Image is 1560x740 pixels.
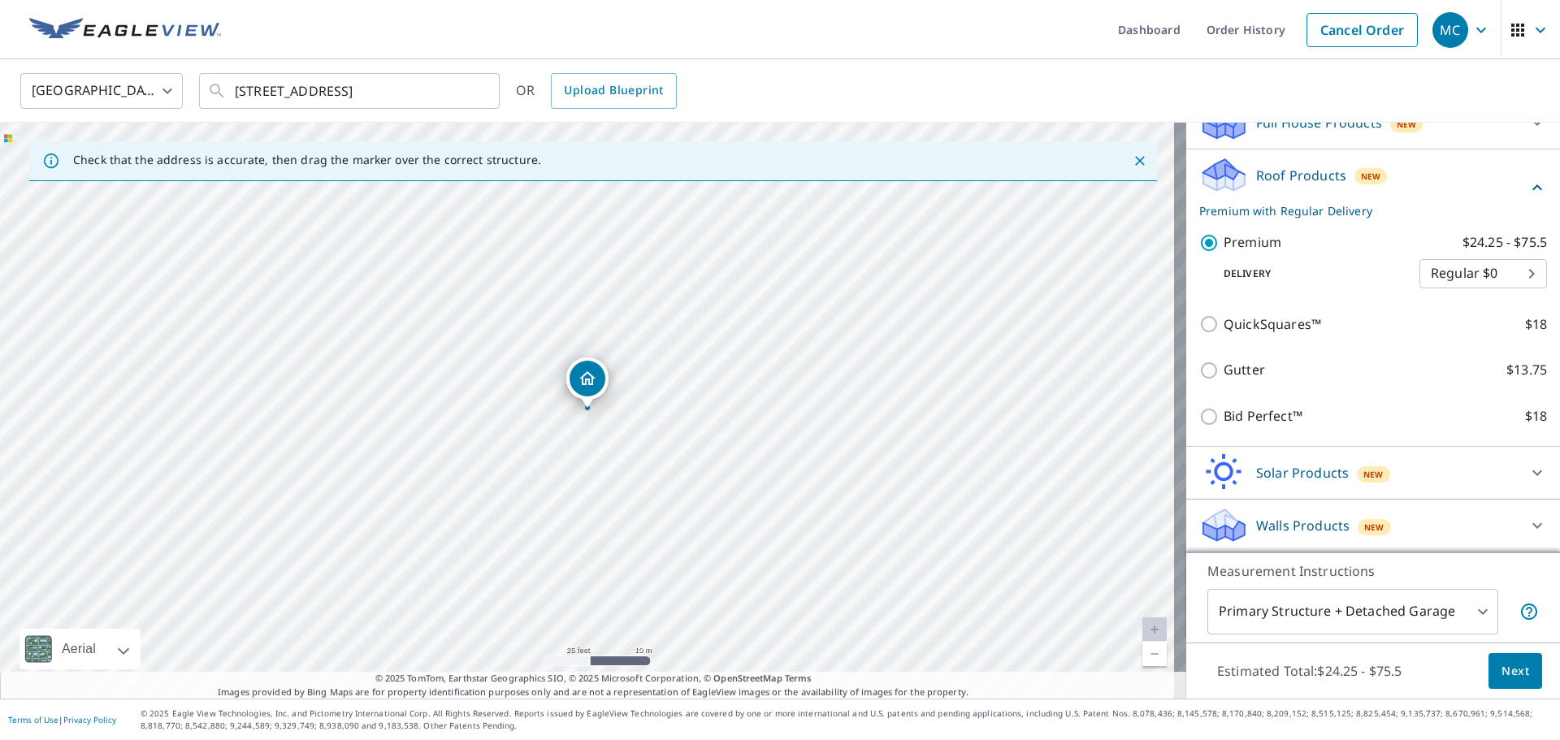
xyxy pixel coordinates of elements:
div: Regular $0 [1419,251,1547,296]
span: Your report will include the primary structure and a detached garage if one exists. [1519,602,1539,621]
a: Current Level 20, Zoom Out [1142,642,1167,666]
p: QuickSquares™ [1224,314,1321,335]
a: Upload Blueprint [551,73,676,109]
p: | [8,715,116,725]
div: MC [1432,12,1468,48]
a: OpenStreetMap [713,672,782,684]
a: Privacy Policy [63,714,116,725]
button: Next [1488,653,1542,690]
p: Premium with Regular Delivery [1199,202,1527,219]
a: Cancel Order [1306,13,1418,47]
p: $18 [1525,406,1547,426]
p: Solar Products [1256,463,1349,483]
div: Primary Structure + Detached Garage [1207,589,1498,634]
div: Walls ProductsNew [1199,506,1547,545]
p: Full House Products [1256,113,1382,132]
div: Dropped pin, building 1, Residential property, 5801 SW 18th St Plantation, FL 33317 [566,357,609,408]
span: New [1397,118,1417,131]
p: Premium [1224,232,1281,253]
p: Gutter [1224,360,1265,380]
span: Next [1501,661,1529,682]
p: Measurement Instructions [1207,561,1539,581]
div: Solar ProductsNew [1199,453,1547,492]
img: EV Logo [29,18,221,42]
span: New [1363,468,1384,481]
input: Search by address or latitude-longitude [235,68,466,114]
p: Check that the address is accurate, then drag the marker over the correct structure. [73,153,541,167]
p: © 2025 Eagle View Technologies, Inc. and Pictometry International Corp. All Rights Reserved. Repo... [141,708,1552,732]
div: Roof ProductsNewPremium with Regular Delivery [1199,156,1547,219]
a: Terms of Use [8,714,58,725]
p: Bid Perfect™ [1224,406,1302,426]
div: Full House ProductsNew [1199,103,1547,142]
span: New [1364,521,1384,534]
button: Close [1129,150,1150,171]
span: Upload Blueprint [564,80,663,101]
p: $13.75 [1506,360,1547,380]
p: $24.25 - $75.5 [1462,232,1547,253]
p: Estimated Total: $24.25 - $75.5 [1204,653,1415,689]
a: Current Level 20, Zoom In Disabled [1142,617,1167,642]
div: OR [516,73,677,109]
p: Delivery [1199,266,1419,281]
p: Walls Products [1256,516,1350,535]
div: Aerial [19,629,141,669]
p: $18 [1525,314,1547,335]
div: Aerial [57,629,101,669]
span: © 2025 TomTom, Earthstar Geographics SIO, © 2025 Microsoft Corporation, © [375,672,812,686]
div: [GEOGRAPHIC_DATA] [20,68,183,114]
p: Roof Products [1256,166,1346,185]
a: Terms [785,672,812,684]
span: New [1361,170,1381,183]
